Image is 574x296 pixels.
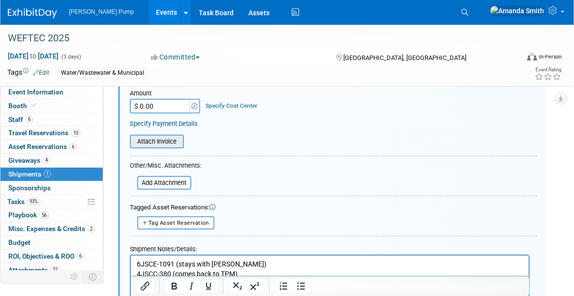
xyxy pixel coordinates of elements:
[6,72,372,80] b: ALL deliveries to the [GEOGRAPHIC_DATA]’s docks check into the [GEOGRAPHIC_DATA] to get a dock as...
[8,143,77,150] span: Asset Reservations
[43,156,50,164] span: 4
[6,197,92,205] u: Show Site Shipping Address:
[6,53,33,60] b: Move-in:
[6,111,107,118] b: Target Move-out: [DATE] 3:30pm
[8,266,60,274] span: Attachments
[130,120,198,127] a: Specify Payment Details
[0,140,103,153] a: Asset Reservations6
[7,198,40,206] span: Tasks
[0,168,103,181] a: Shipments1
[31,103,36,108] i: Booth reservation complete
[83,270,103,283] td: Toggle Event Tabs
[8,184,51,192] span: Sponsorships
[8,8,57,18] img: ExhibitDay
[200,279,217,293] button: Underline
[0,222,103,236] a: Misc. Expenses & Credits2
[246,279,263,293] button: Superscript
[0,126,103,140] a: Travel Reservations10
[0,264,103,277] a: Attachments22
[130,203,537,212] div: Tagged Asset Reservations:
[0,181,103,195] a: Sponsorships
[183,279,200,293] button: Italic
[275,279,292,293] button: Numbered list
[130,240,530,255] div: Shipment Notes/Details:
[8,129,81,137] span: Travel Reservations
[7,67,49,79] td: Tags
[343,54,466,61] span: [GEOGRAPHIC_DATA], [GEOGRAPHIC_DATA]
[148,52,204,62] button: Committed
[8,116,33,123] span: Staff
[0,99,103,113] a: Booth
[539,53,562,60] div: In-Person
[4,30,508,47] div: WEFTEC 2025
[293,279,309,293] button: Bullet list
[149,220,209,226] span: Tag Asset Reservation
[229,279,246,293] button: Subscript
[33,69,49,76] a: Edit
[77,252,84,260] span: 6
[130,89,201,99] div: Amount
[39,211,49,219] span: 56
[137,279,153,293] button: Insert/edit link
[0,86,103,99] a: Event Information
[163,72,179,80] u: must
[166,279,182,293] button: Bold
[137,216,214,230] button: Tag Asset Reservation
[8,156,50,164] span: Giveaways
[0,208,103,222] a: Playbook56
[8,88,63,96] span: Event Information
[69,143,77,150] span: 6
[50,266,60,273] span: 22
[27,198,40,205] span: 93%
[206,102,258,109] a: Specify Cost Center
[0,154,103,167] a: Giveaways4
[6,130,38,138] u: Move-out:
[8,170,51,178] span: Shipments
[26,116,33,123] span: 6
[8,211,49,219] span: Playbook
[8,238,30,246] span: Budget
[69,8,134,15] span: [PERSON_NAME] Pump
[8,225,95,233] span: Misc. Expenses & Credits
[0,195,103,208] a: Tasks93%
[7,52,59,60] span: [DATE] [DATE]
[88,225,95,233] span: 2
[66,270,83,283] td: Personalize Event Tab Strip
[29,52,38,60] span: to
[6,4,393,283] p: 6JSCE-1091 (stays with [PERSON_NAME]) 4JSCC-380 (comes back to TPM) Marshalling Yard Shipping dir...
[6,178,75,186] a: [URL][DOMAIN_NAME]
[58,68,147,78] div: Water/Wastewater & Municipal
[71,129,81,137] span: 10
[8,252,84,260] span: ROI, Objectives & ROO
[44,170,51,178] span: 1
[535,67,561,72] div: Event Rating
[6,33,103,41] b: Target Move-in: [DATE] 7:00am
[527,53,537,60] img: Format-Inperson.png
[0,250,103,263] a: ROI, Objectives & ROO6
[0,113,103,126] a: Staff6
[130,161,202,173] div: Other/Misc. Attachments:
[490,5,544,16] img: Amanda Smith
[60,54,81,60] span: (3 days)
[26,283,393,293] li: [PERSON_NAME] will receive shipments at the exhibit facility beginning [DATE]
[0,236,103,249] a: Budget
[476,51,562,66] div: Event Format
[8,102,38,110] span: Booth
